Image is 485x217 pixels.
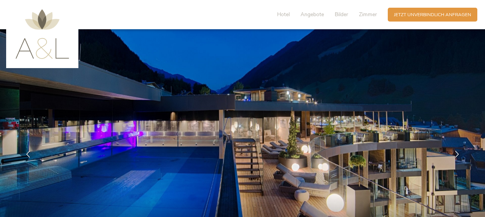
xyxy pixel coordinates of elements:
[301,11,324,18] span: Angebote
[335,11,348,18] span: Bilder
[394,12,471,18] span: Jetzt unverbindlich anfragen
[359,11,377,18] span: Zimmer
[15,9,69,59] img: AMONTI & LUNARIS Wellnessresort
[277,11,290,18] span: Hotel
